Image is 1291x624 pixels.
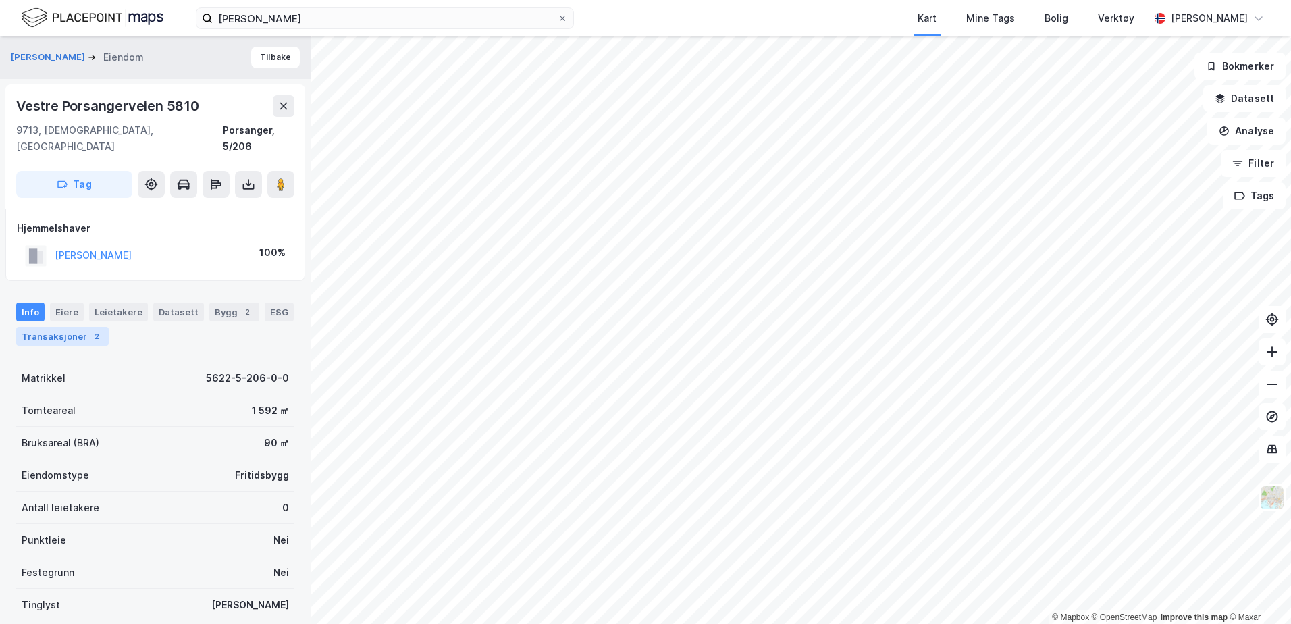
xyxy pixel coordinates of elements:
div: Punktleie [22,532,66,548]
div: 90 ㎡ [264,435,289,451]
a: Mapbox [1052,613,1089,622]
button: Bokmerker [1194,53,1286,80]
div: 9713, [DEMOGRAPHIC_DATA], [GEOGRAPHIC_DATA] [16,122,223,155]
div: Festegrunn [22,565,74,581]
img: logo.f888ab2527a4732fd821a326f86c7f29.svg [22,6,163,30]
div: Tomteareal [22,402,76,419]
div: Transaksjoner [16,327,109,346]
div: 5622-5-206-0-0 [206,370,289,386]
div: [PERSON_NAME] [211,597,289,613]
a: OpenStreetMap [1092,613,1157,622]
div: Eiere [50,303,84,321]
div: Hjemmelshaver [17,220,294,236]
button: Filter [1221,150,1286,177]
div: Nei [273,565,289,581]
div: Antall leietakere [22,500,99,516]
div: Eiendomstype [22,467,89,484]
div: Bygg [209,303,259,321]
button: Analyse [1207,118,1286,145]
div: 2 [90,330,103,343]
div: [PERSON_NAME] [1171,10,1248,26]
div: Kontrollprogram for chat [1223,559,1291,624]
div: Fritidsbygg [235,467,289,484]
div: 2 [240,305,254,319]
button: Tag [16,171,132,198]
div: Matrikkel [22,370,65,386]
div: Tinglyst [22,597,60,613]
div: Bolig [1045,10,1068,26]
img: Z [1259,485,1285,511]
div: Datasett [153,303,204,321]
div: Mine Tags [966,10,1015,26]
button: Tilbake [251,47,300,68]
iframe: Chat Widget [1223,559,1291,624]
div: ESG [265,303,294,321]
button: Tags [1223,182,1286,209]
input: Søk på adresse, matrikkel, gårdeiere, leietakere eller personer [213,8,557,28]
div: Vestre Porsangerveien 5810 [16,95,202,117]
div: 0 [282,500,289,516]
div: Eiendom [103,49,144,66]
button: Datasett [1203,85,1286,112]
div: Kart [918,10,937,26]
div: 1 592 ㎡ [252,402,289,419]
div: Porsanger, 5/206 [223,122,294,155]
a: Improve this map [1161,613,1228,622]
div: Info [16,303,45,321]
div: Bruksareal (BRA) [22,435,99,451]
div: Nei [273,532,289,548]
button: [PERSON_NAME] [11,51,88,64]
div: 100% [259,244,286,261]
div: Leietakere [89,303,148,321]
div: Verktøy [1098,10,1134,26]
